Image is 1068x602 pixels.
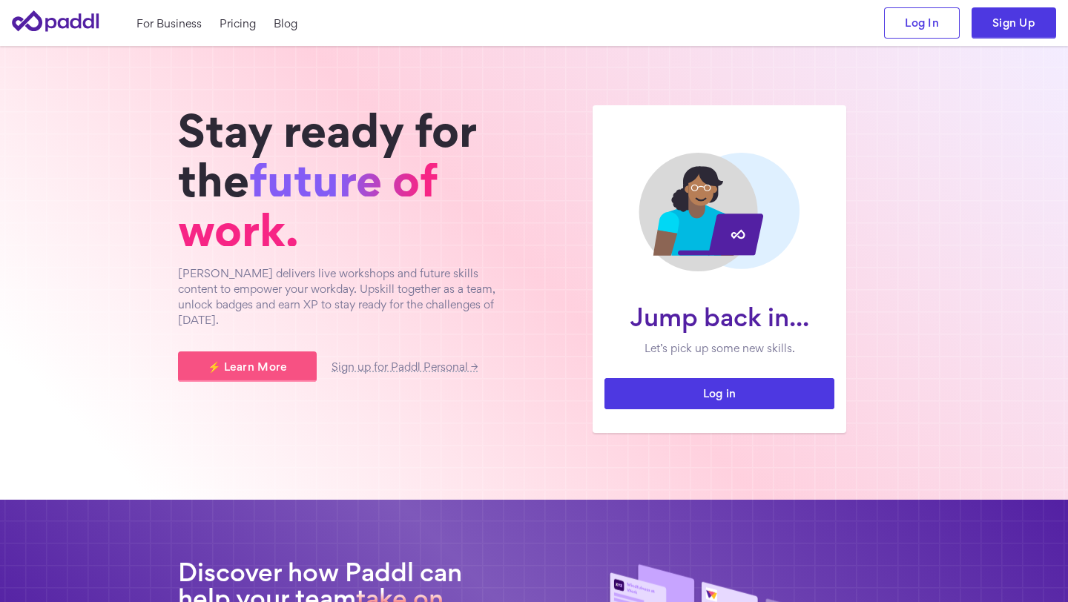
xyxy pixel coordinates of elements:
a: ⚡ Learn More [178,351,317,383]
h1: Stay ready for the [178,105,519,255]
a: Sign Up [972,7,1056,39]
a: Blog [274,16,297,31]
p: [PERSON_NAME] delivers live workshops and future skills content to empower your workday. Upskill ... [178,265,519,328]
p: Let’s pick up some new skills. [616,340,823,356]
span: future of work. [178,163,438,246]
h1: Jump back in... [616,304,823,330]
a: Pricing [220,16,256,31]
a: Log in [604,378,834,409]
a: For Business [136,16,202,31]
a: Sign up for Paddl Personal → [332,363,478,372]
a: Log In [884,7,960,39]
